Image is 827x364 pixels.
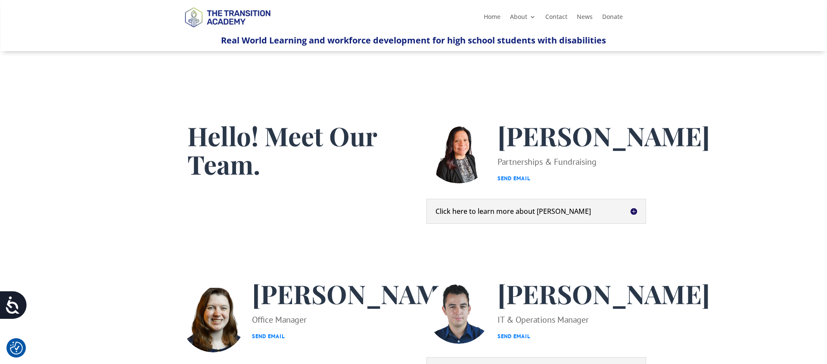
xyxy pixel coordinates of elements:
[577,14,593,23] a: News
[510,14,536,23] a: About
[181,279,246,352] img: Heather Jackson
[602,14,623,23] a: Donate
[545,14,567,23] a: Contact
[221,34,606,46] span: Real World Learning and workforce development for high school students with disabilities
[181,2,274,32] img: TTA Brand_TTA Primary Logo_Horizontal_Light BG
[497,118,710,153] span: [PERSON_NAME]
[497,276,710,311] span: [PERSON_NAME]
[497,333,531,340] a: Send Email
[181,26,274,34] a: Logo-Noticias
[497,312,710,344] p: IT & Operations Manager
[252,333,285,340] a: Send Email
[497,175,531,182] a: Send Email
[10,342,23,355] img: Revisit consent button
[187,118,377,181] span: Hello! Meet Our Team.
[252,312,464,344] p: Office Manager
[10,342,23,355] button: Cookie Settings
[484,14,501,23] a: Home
[252,276,464,311] span: [PERSON_NAME]
[497,156,597,167] span: Partnerships & Fundraising
[435,208,637,215] h5: Click here to learn more about [PERSON_NAME]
